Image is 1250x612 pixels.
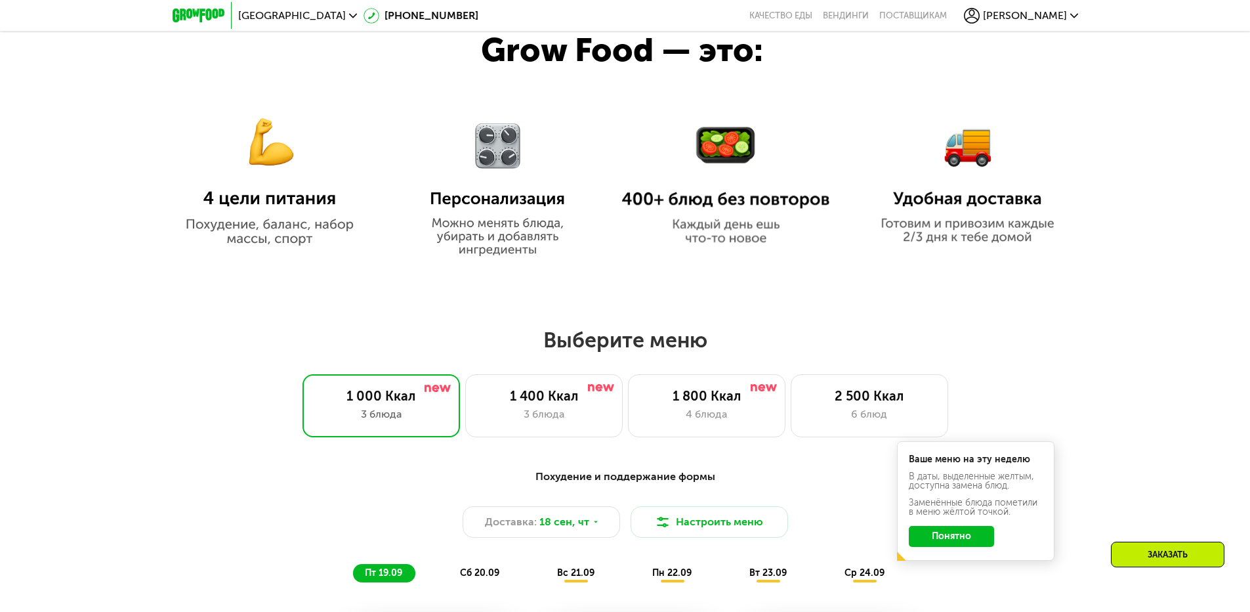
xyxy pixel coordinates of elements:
[642,388,772,404] div: 1 800 Ккал
[823,11,869,21] a: Вендинги
[844,567,885,579] span: ср 24.09
[804,406,934,422] div: 6 блюд
[749,11,812,21] a: Качество еды
[652,567,692,579] span: пн 22.09
[237,469,1014,485] div: Похудение и поддержание формы
[909,472,1043,491] div: В даты, выделенные желтым, доступна замена блюд.
[879,11,947,21] div: поставщикам
[539,514,589,530] span: 18 сен, чт
[316,388,446,404] div: 1 000 Ккал
[909,526,994,547] button: Понятно
[485,514,537,530] span: Доставка:
[238,11,346,21] span: [GEOGRAPHIC_DATA]
[557,567,594,579] span: вс 21.09
[631,506,788,538] button: Настроить меню
[365,567,402,579] span: пт 19.09
[364,8,478,24] a: [PHONE_NUMBER]
[804,388,934,404] div: 2 500 Ккал
[460,567,499,579] span: сб 20.09
[909,455,1043,464] div: Ваше меню на эту неделю
[1111,542,1224,567] div: Заказать
[479,388,609,404] div: 1 400 Ккал
[316,406,446,422] div: 3 блюда
[42,327,1208,353] h2: Выберите меню
[909,498,1043,517] div: Заменённые блюда пометили в меню жёлтой точкой.
[481,26,812,76] div: Grow Food — это:
[642,406,772,422] div: 4 блюда
[983,11,1067,21] span: [PERSON_NAME]
[479,406,609,422] div: 3 блюда
[749,567,787,579] span: вт 23.09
